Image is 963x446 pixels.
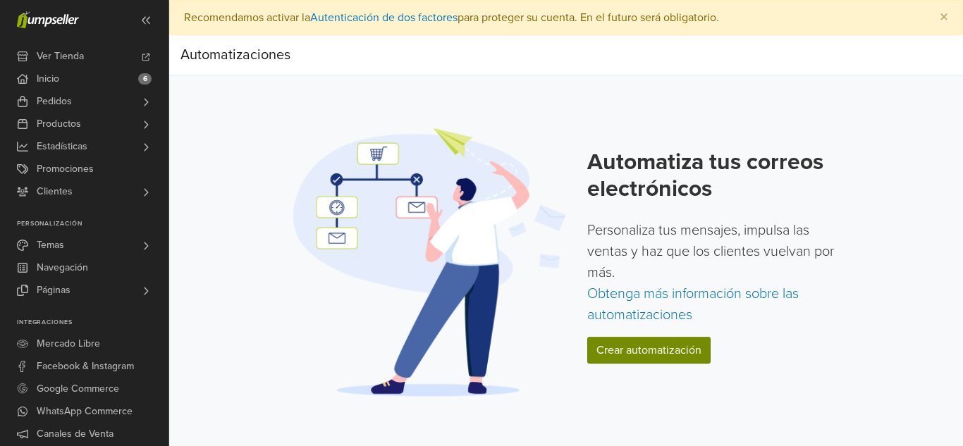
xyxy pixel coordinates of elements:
[37,423,114,445] span: Canales de Venta
[37,378,119,400] span: Google Commerce
[587,285,799,323] a: Obtenga más información sobre las automatizaciones
[587,337,711,364] a: Crear automatización
[288,126,570,397] img: Automation
[37,355,134,378] span: Facebook & Instagram
[37,234,64,256] span: Temas
[180,41,290,69] div: Automatizaciones
[37,113,81,135] span: Productos
[17,220,168,228] p: Personalización
[37,45,84,68] span: Ver Tienda
[138,73,152,85] span: 6
[37,90,72,113] span: Pedidos
[587,220,845,326] p: Personaliza tus mensajes, impulsa las ventas y haz que los clientes vuelvan por más.
[37,256,88,279] span: Navegación
[37,180,73,203] span: Clientes
[37,68,59,90] span: Inicio
[926,1,962,35] button: Close
[940,7,948,27] span: ×
[37,400,133,423] span: WhatsApp Commerce
[37,279,70,302] span: Páginas
[37,135,87,158] span: Estadísticas
[310,11,458,25] a: Autenticación de dos factores
[37,158,94,180] span: Promociones
[587,149,845,203] h2: Automatiza tus correos electrónicos
[17,318,168,327] p: Integraciones
[37,333,100,355] span: Mercado Libre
